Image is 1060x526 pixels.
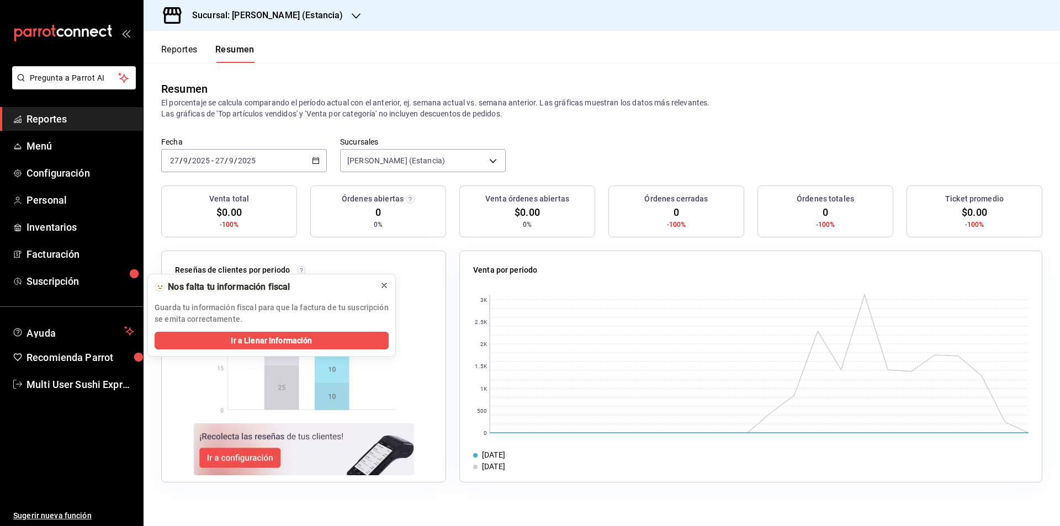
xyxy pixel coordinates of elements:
[155,281,371,293] div: 🫥 Nos falta tu información fiscal
[209,193,249,205] h3: Venta total
[347,155,445,166] span: [PERSON_NAME] (Estancia)
[484,430,487,436] text: 0
[175,264,290,276] p: Reseñas de clientes por periodo
[523,220,532,230] span: 0%
[26,247,134,262] span: Facturación
[211,156,214,165] span: -
[179,156,183,165] span: /
[225,156,228,165] span: /
[229,156,234,165] input: --
[823,205,828,220] span: 0
[155,332,389,349] button: Ir a Llenar Información
[183,156,188,165] input: --
[220,220,239,230] span: -100%
[215,44,255,63] button: Resumen
[237,156,256,165] input: ----
[962,205,987,220] span: $0.00
[482,461,505,472] div: [DATE]
[188,156,192,165] span: /
[192,156,210,165] input: ----
[674,205,679,220] span: 0
[231,335,312,347] span: Ir a Llenar Información
[26,111,134,126] span: Reportes
[480,297,487,303] text: 3K
[667,220,686,230] span: -100%
[161,97,1042,119] p: El porcentaje se calcula comparando el período actual con el anterior, ej. semana actual vs. sema...
[816,220,835,230] span: -100%
[26,193,134,208] span: Personal
[161,44,255,63] div: navigation tabs
[215,156,225,165] input: --
[485,193,569,205] h3: Venta órdenes abiertas
[26,139,134,153] span: Menú
[644,193,708,205] h3: Órdenes cerradas
[374,220,383,230] span: 0%
[342,193,404,205] h3: Órdenes abiertas
[26,325,120,338] span: Ayuda
[375,205,381,220] span: 0
[26,220,134,235] span: Inventarios
[161,44,198,63] button: Reportes
[482,449,505,461] div: [DATE]
[234,156,237,165] span: /
[480,341,487,347] text: 2K
[26,274,134,289] span: Suscripción
[477,408,487,414] text: 500
[8,80,136,92] a: Pregunta a Parrot AI
[475,319,487,325] text: 2.5K
[155,302,389,325] p: Guarda tu información fiscal para que la factura de tu suscripción se emita correctamente.
[945,193,1004,205] h3: Ticket promedio
[965,220,984,230] span: -100%
[473,264,537,276] p: Venta por periodo
[216,205,242,220] span: $0.00
[515,205,540,220] span: $0.00
[13,510,134,522] span: Sugerir nueva función
[475,363,487,369] text: 1.5K
[797,193,854,205] h3: Órdenes totales
[169,156,179,165] input: --
[480,386,487,392] text: 1K
[26,377,134,392] span: Multi User Sushi Express
[161,138,327,146] label: Fecha
[340,138,506,146] label: Sucursales
[121,29,130,38] button: open_drawer_menu
[183,9,343,22] h3: Sucursal: [PERSON_NAME] (Estancia)
[161,81,208,97] div: Resumen
[26,166,134,180] span: Configuración
[12,66,136,89] button: Pregunta a Parrot AI
[30,72,119,84] span: Pregunta a Parrot AI
[26,350,134,365] span: Recomienda Parrot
